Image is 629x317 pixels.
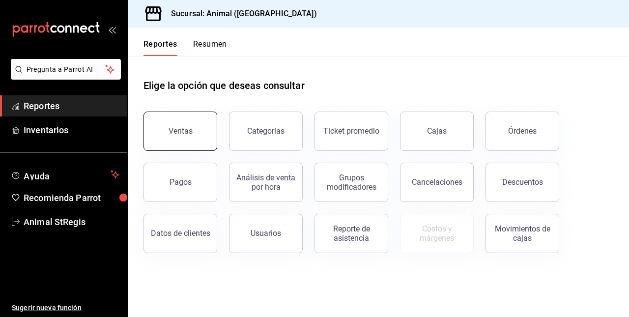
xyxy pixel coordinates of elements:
[151,229,210,238] div: Datos de clientes
[406,224,467,243] div: Costos y márgenes
[11,59,121,80] button: Pregunta a Parrot AI
[314,112,388,151] button: Ticket promedio
[486,112,559,151] button: Órdenes
[247,126,285,136] div: Categorías
[27,64,106,75] span: Pregunta a Parrot AI
[323,126,379,136] div: Ticket promedio
[143,78,305,93] h1: Elige la opción que deseas consultar
[12,304,82,312] font: Sugerir nueva función
[427,125,447,137] div: Cajas
[400,163,474,202] button: Cancelaciones
[400,214,474,253] button: Contrata inventarios para ver este reporte
[169,126,193,136] div: Ventas
[251,229,281,238] div: Usuarios
[486,163,559,202] button: Descuentos
[143,112,217,151] button: Ventas
[24,169,107,180] span: Ayuda
[24,193,101,203] font: Recomienda Parrot
[229,112,303,151] button: Categorías
[24,101,59,111] font: Reportes
[508,126,537,136] div: Órdenes
[486,214,559,253] button: Movimientos de cajas
[321,224,382,243] div: Reporte de asistencia
[412,177,462,187] div: Cancelaciones
[170,177,192,187] div: Pagos
[321,173,382,192] div: Grupos modificadores
[143,163,217,202] button: Pagos
[400,112,474,151] a: Cajas
[193,39,227,56] button: Resumen
[163,8,317,20] h3: Sucursal: Animal ([GEOGRAPHIC_DATA])
[492,224,553,243] div: Movimientos de cajas
[229,163,303,202] button: Análisis de venta por hora
[229,214,303,253] button: Usuarios
[24,125,68,135] font: Inventarios
[7,71,121,82] a: Pregunta a Parrot AI
[235,173,296,192] div: Análisis de venta por hora
[143,39,177,49] font: Reportes
[143,39,227,56] div: Pestañas de navegación
[314,163,388,202] button: Grupos modificadores
[108,26,116,33] button: open_drawer_menu
[502,177,543,187] div: Descuentos
[314,214,388,253] button: Reporte de asistencia
[24,217,86,227] font: Animal StRegis
[143,214,217,253] button: Datos de clientes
